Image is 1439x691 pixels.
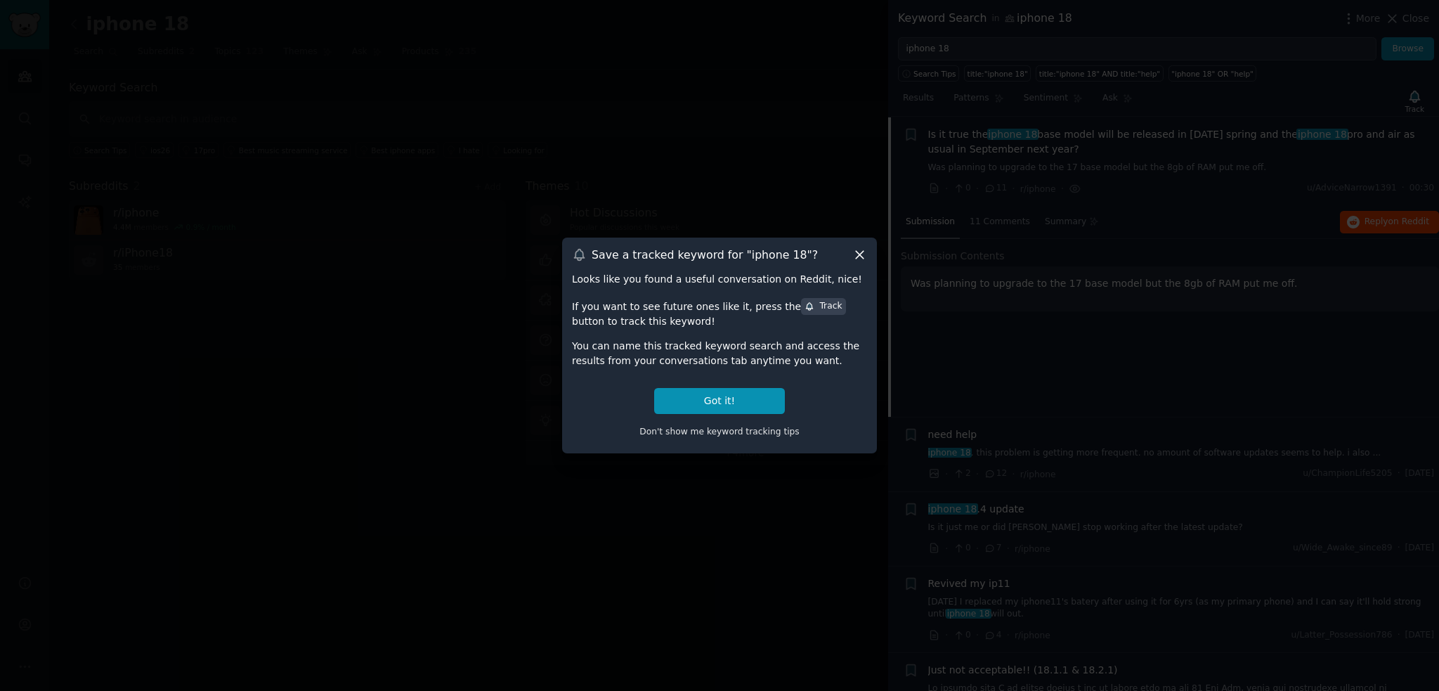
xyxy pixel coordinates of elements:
[592,247,818,262] h3: Save a tracked keyword for " iphone 18 "?
[639,427,800,437] span: Don't show me keyword tracking tips
[654,388,785,414] button: Got it!
[572,297,867,329] div: If you want to see future ones like it, press the button to track this keyword!
[572,339,867,368] div: You can name this tracked keyword search and access the results from your conversations tab anyti...
[572,272,867,287] div: Looks like you found a useful conversation on Reddit, nice!
[805,300,842,313] div: Track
